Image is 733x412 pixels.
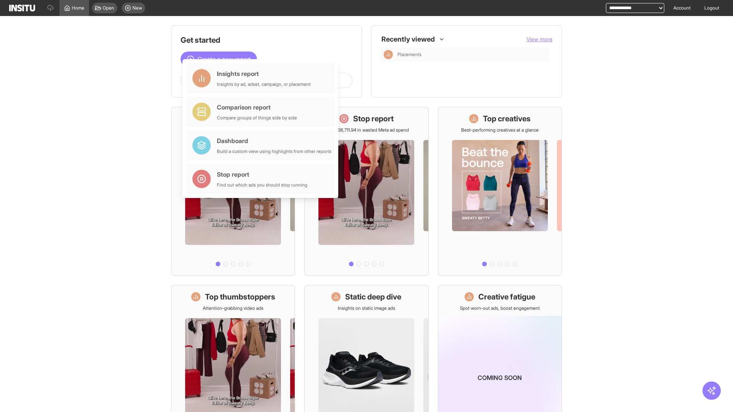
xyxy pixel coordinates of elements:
p: Attention-grabbing video ads [203,305,263,311]
button: Create a new report [181,51,257,67]
div: Stop report [217,170,307,179]
span: New [132,5,142,11]
span: Placements [397,51,421,58]
div: Dashboard [217,136,331,145]
div: Comparison report [217,103,297,112]
a: What's live nowSee all active ads instantly [171,107,295,276]
h1: Stop report [353,113,394,124]
h1: Top creatives [483,113,531,124]
div: Find out which ads you should stop running [217,182,307,188]
h1: Top thumbstoppers [205,291,275,302]
button: View more [526,35,552,43]
span: View more [526,36,552,42]
p: Save £36,711.94 in wasted Meta ad spend [324,127,409,133]
div: Insights by ad, adset, campaign, or placement [217,81,311,87]
h1: Static deep dive [345,291,401,302]
div: Insights report [217,69,311,78]
span: Create a new report [197,55,251,64]
div: Compare groups of things side by side [217,115,297,121]
span: Open [103,5,114,11]
span: Placements [397,51,546,58]
p: Insights on static image ads [338,305,395,311]
div: Insights [384,50,393,59]
a: Stop reportSave £36,711.94 in wasted Meta ad spend [304,107,428,276]
a: Top creativesBest-performing creatives at a glance [438,107,562,276]
img: Logo [9,5,35,11]
span: Home [72,5,84,11]
p: Best-performing creatives at a glance [461,127,539,133]
h1: Get started [181,35,352,45]
div: Build a custom view using highlights from other reports [217,148,331,154]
